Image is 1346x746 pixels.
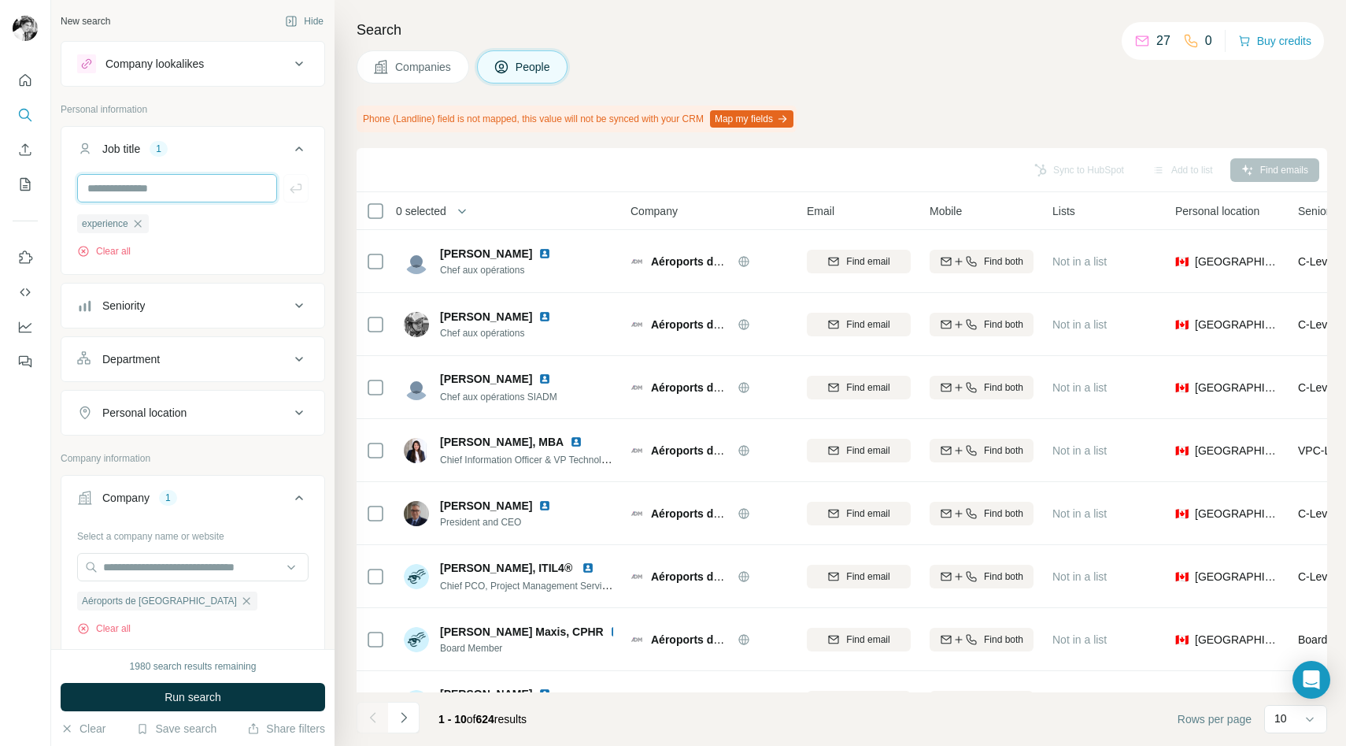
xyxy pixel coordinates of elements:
img: Avatar [404,312,429,337]
span: [PERSON_NAME], ITIL4® [440,562,572,574]
button: Find both [930,439,1034,462]
button: Clear all [77,244,131,258]
span: C-Level [1298,507,1336,520]
div: Select a company name or website [77,523,309,544]
img: LinkedIn logo [538,688,551,700]
span: Personal location [1175,203,1259,219]
img: Logo of Aéroports de Montréal [630,570,643,583]
img: LinkedIn logo [538,373,551,385]
span: Find both [984,570,1023,584]
button: Run search [61,683,325,711]
span: Find both [984,507,1023,521]
div: 1980 search results remaining [130,659,257,674]
span: results [438,713,527,726]
span: Find both [984,317,1023,332]
button: Share filters [247,721,325,737]
img: LinkedIn logo [610,625,623,638]
span: 🇨🇦 [1175,506,1189,521]
span: Email [807,203,834,219]
span: Aéroports de [GEOGRAPHIC_DATA] [651,507,841,520]
span: Chef aux opérations [440,263,570,277]
span: Not in a list [1052,633,1107,646]
button: Find email [807,502,911,525]
button: Map my fields [710,110,793,128]
button: Find email [807,313,911,336]
p: Company information [61,451,325,466]
h4: Search [357,19,1327,41]
img: Logo of Aéroports de Montréal [630,633,643,646]
span: [PERSON_NAME] [440,371,532,387]
span: Not in a list [1052,318,1107,331]
div: New search [61,14,110,28]
img: Logo of Aéroports de Montréal [630,381,643,394]
span: Chief Information Officer & VP Technology and digital innovation [440,453,708,466]
span: 🇨🇦 [1175,632,1189,648]
span: [PERSON_NAME], MBA [440,434,564,450]
span: C-Level [1298,381,1336,394]
button: Find email [807,691,911,714]
span: 🇨🇦 [1175,317,1189,332]
span: Rows per page [1178,711,1252,727]
span: of [467,713,476,726]
span: C-Level [1298,318,1336,331]
button: Personal location [61,394,324,432]
span: 624 [476,713,494,726]
img: Logo of Aéroports de Montréal [630,507,643,520]
div: Open Intercom Messenger [1292,661,1330,699]
p: 0 [1205,32,1212,50]
span: [GEOGRAPHIC_DATA] [1195,506,1279,521]
span: Aéroports de [GEOGRAPHIC_DATA] [651,318,841,331]
span: Seniority [1298,203,1340,219]
span: 0 selected [396,203,446,219]
p: 27 [1156,32,1170,50]
span: [PERSON_NAME] [440,309,532,325]
button: Find email [807,376,911,399]
span: [GEOGRAPHIC_DATA] [1195,443,1279,458]
div: 1 [159,491,177,505]
button: My lists [13,170,38,199]
span: [PERSON_NAME] [440,498,532,514]
img: Logo of Aéroports de Montréal [630,255,643,268]
span: Company [630,203,678,219]
span: 🇨🇦 [1175,254,1189,269]
button: Dashboard [13,313,38,341]
span: [GEOGRAPHIC_DATA] [1195,569,1279,585]
span: Chef aux opérations SIADM [440,392,557,403]
img: LinkedIn logo [570,436,582,448]
div: Personal location [102,405,187,421]
div: Phone (Landline) field is not mapped, this value will not be synced with your CRM [357,106,797,132]
span: Find email [846,633,889,647]
button: Clear all [77,622,131,636]
img: LinkedIn logo [538,247,551,260]
p: 10 [1274,711,1287,726]
span: Find both [984,380,1023,395]
img: Avatar [404,690,429,715]
span: Not in a list [1052,507,1107,520]
button: Find email [807,628,911,651]
button: Feedback [13,347,38,376]
span: Chef aux opérations [440,326,570,340]
span: Mobile [930,203,962,219]
img: Avatar [13,16,38,41]
img: LinkedIn logo [582,562,594,574]
button: Use Surfe on LinkedIn [13,243,38,272]
span: Find both [984,444,1023,458]
button: Company1 [61,479,324,523]
button: Job title1 [61,130,324,174]
button: Find email [807,250,911,273]
span: [GEOGRAPHIC_DATA] [1195,317,1279,332]
span: experience [82,217,128,231]
span: 🇨🇦 [1175,569,1189,585]
button: Buy credits [1238,30,1311,52]
span: Run search [165,689,221,705]
img: Avatar [404,438,429,463]
span: Aéroports de [GEOGRAPHIC_DATA] [82,594,237,608]
button: Find both [930,502,1034,525]
img: Avatar [404,627,429,652]
span: [GEOGRAPHIC_DATA] [1195,380,1279,395]
div: Job title [102,141,140,157]
span: C-Level [1298,570,1336,583]
span: Not in a list [1052,381,1107,394]
p: Personal information [61,102,325,117]
span: Find both [984,254,1023,269]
